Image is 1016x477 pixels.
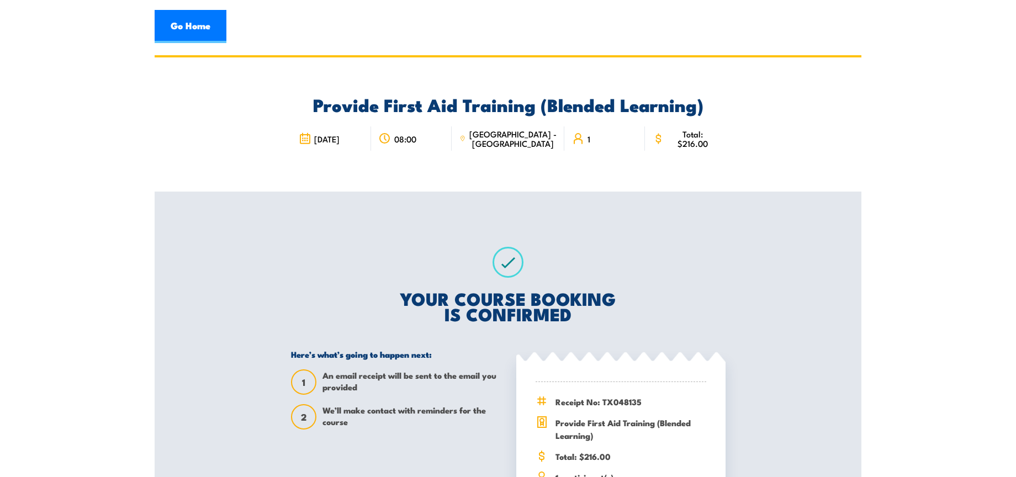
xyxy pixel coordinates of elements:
span: An email receipt will be sent to the email you provided [322,369,500,395]
span: Receipt No: TX048135 [555,395,706,408]
span: We’ll make contact with reminders for the course [322,404,500,430]
span: Provide First Aid Training (Blended Learning) [555,416,706,442]
h5: Here’s what’s going to happen next: [291,349,500,359]
span: 1 [588,134,590,144]
span: Total: $216.00 [555,450,706,463]
h2: YOUR COURSE BOOKING IS CONFIRMED [291,290,726,321]
span: 1 [292,377,315,388]
span: Total: $216.00 [668,129,718,148]
h2: Provide First Aid Training (Blended Learning) [291,97,726,112]
span: 08:00 [394,134,416,144]
span: 2 [292,411,315,423]
a: Go Home [155,10,226,43]
span: [DATE] [314,134,340,144]
span: [GEOGRAPHIC_DATA] - [GEOGRAPHIC_DATA] [469,129,557,148]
